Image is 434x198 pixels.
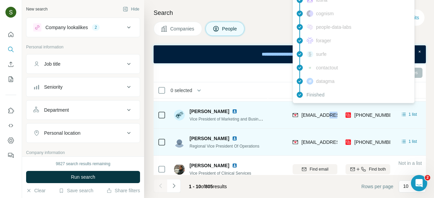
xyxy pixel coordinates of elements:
button: Personal location [26,125,140,141]
img: provider people-data-labs logo [307,24,313,30]
div: Job title [44,61,60,67]
button: Quick start [5,28,16,41]
button: Job title [26,56,140,72]
span: surfe [316,51,327,58]
img: provider forager logo [307,37,313,44]
span: [PERSON_NAME] [190,135,229,142]
span: [PHONE_NUMBER] [354,112,397,118]
img: provider contactout logo [307,66,313,69]
span: cognism [316,10,334,17]
img: provider findymail logo [293,112,298,118]
button: Use Surfe on LinkedIn [5,105,16,117]
button: Navigate to next page [167,179,181,193]
span: Find both [369,166,386,172]
span: 1 list [409,138,417,145]
span: 805 [205,184,213,189]
span: 1 list [409,111,417,117]
img: Avatar [5,7,16,18]
img: provider prospeo logo [346,139,351,146]
span: [PERSON_NAME] [190,162,229,169]
img: Avatar [174,137,185,148]
span: Run search [71,174,95,180]
button: Share filters [106,187,140,194]
p: 10 [403,183,409,190]
span: Companies [170,25,195,32]
span: 1 - 10 [189,184,201,189]
span: 0 selected [171,87,192,94]
img: provider prospeo logo [346,112,351,118]
iframe: Intercom live chat [411,175,427,191]
p: Company information [26,150,140,156]
div: 2 [92,24,100,30]
button: Feedback [5,149,16,161]
div: Personal location [44,130,80,136]
span: Rows per page [361,183,393,190]
div: New search [26,6,47,12]
span: [EMAIL_ADDRESS][DOMAIN_NAME] [301,139,382,145]
img: provider findymail logo [293,139,298,146]
button: Run search [26,171,140,183]
img: provider datagma logo [307,78,313,85]
span: Regional Vice President Of Operations [190,144,259,149]
span: people-data-labs [316,24,351,30]
span: datagma [316,78,334,85]
div: Company lookalikes [45,24,88,31]
button: Hide [118,4,144,14]
img: Avatar [174,164,185,175]
span: Finished [307,91,324,98]
button: Save search [59,187,93,194]
button: My lists [5,73,16,85]
h4: Search [154,8,426,18]
img: provider cognism logo [307,10,313,17]
div: 9827 search results remaining [56,161,111,167]
button: Seniority [26,79,140,95]
img: LinkedIn logo [232,109,237,114]
div: Department [44,107,69,113]
span: [PHONE_NUMBER] [354,139,397,145]
button: Find email [293,164,337,174]
button: Dashboard [5,134,16,147]
span: [PERSON_NAME] [190,108,229,115]
span: 2 [425,175,430,180]
span: of [201,184,205,189]
button: Find both [346,164,390,174]
img: provider surfe logo [307,51,313,58]
div: Seniority [44,84,62,90]
span: Not in a list [398,160,422,166]
button: Company lookalikes2 [26,19,140,36]
span: results [189,184,227,189]
button: Enrich CSV [5,58,16,70]
button: Department [26,102,140,118]
span: [EMAIL_ADDRESS][DOMAIN_NAME] [301,112,382,118]
iframe: Banner [154,45,426,63]
span: Vice President of Marketing and Business Development [190,116,290,122]
span: contactout [316,64,338,71]
button: Clear [26,187,45,194]
span: Find email [310,166,328,172]
span: forager [316,37,331,44]
span: Vice President of Clinical Services [190,171,251,176]
p: Personal information [26,44,140,50]
span: People [222,25,238,32]
img: LinkedIn logo [232,163,237,168]
img: Avatar [174,110,185,120]
button: Search [5,43,16,56]
button: Use Surfe API [5,119,16,132]
img: LinkedIn logo [232,136,237,141]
